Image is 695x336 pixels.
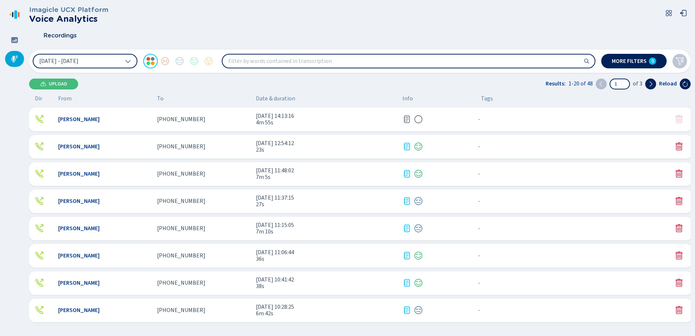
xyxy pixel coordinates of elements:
[35,224,44,233] div: Outgoing call
[58,116,100,123] span: [PERSON_NAME]
[584,58,590,64] svg: search
[675,251,683,260] svg: trash-fill
[402,115,411,124] svg: journal-text
[35,251,44,260] svg: telephone-outbound
[675,142,683,151] svg: trash-fill
[478,307,480,313] span: No tags assigned
[402,279,411,287] svg: journal-text
[478,143,480,150] span: No tags assigned
[414,251,423,260] div: Positive sentiment
[157,171,205,177] span: [PHONE_NUMBER]
[601,54,667,68] button: More filters0
[414,251,423,260] svg: icon-emoji-smile
[675,169,683,178] svg: trash-fill
[402,95,413,102] span: Info
[35,306,44,315] div: Outgoing call
[402,169,411,178] div: Transcription available
[478,252,480,259] span: No tags assigned
[256,249,397,256] span: [DATE] 11:06:44
[675,279,683,287] svg: trash-fill
[414,279,423,287] svg: icon-emoji-smile
[675,115,683,124] svg: trash-fill
[256,256,397,262] span: 36s
[157,252,205,259] span: [PHONE_NUMBER]
[35,169,44,178] div: Outgoing call
[58,143,100,150] span: [PERSON_NAME]
[633,80,642,87] span: of 3
[58,280,100,286] span: [PERSON_NAME]
[256,228,397,235] span: 7m 10s
[256,113,397,119] span: [DATE] 14:13:16
[256,140,397,147] span: [DATE] 12:54:12
[414,224,423,233] div: Neutral sentiment
[414,115,423,124] div: Sentiment analysis in progress...
[402,224,411,233] div: Transcription available
[414,169,423,178] svg: icon-emoji-smile
[675,224,683,233] svg: trash-fill
[44,32,77,39] span: Recordings
[675,251,683,260] button: Delete conversation
[35,197,44,205] div: Outgoing call
[675,279,683,287] button: Delete conversation
[157,225,205,232] span: [PHONE_NUMBER]
[35,251,44,260] div: Outgoing call
[35,279,44,287] div: Outgoing call
[612,58,647,64] span: More filters
[414,115,423,124] svg: icon-emoji-silent
[256,276,397,283] span: [DATE] 10:41:42
[35,95,42,102] span: Dir
[29,79,78,89] button: Upload
[256,174,397,180] span: 7m 5s
[675,142,683,151] button: Delete conversation
[402,115,411,124] div: Transcription in progress...
[478,116,480,123] span: No tags assigned
[35,279,44,287] svg: telephone-outbound
[58,171,100,177] span: [PERSON_NAME]
[35,169,44,178] svg: telephone-outbound
[35,142,44,151] svg: telephone-outbound
[675,306,683,315] svg: trash-fill
[481,95,493,102] span: Tags
[675,115,683,124] button: Conversation can't be deleted. Transcription in progress.
[256,119,397,126] span: 4m 55s
[35,115,44,124] svg: telephone-outbound
[569,80,593,87] span: 1-20 of 48
[29,14,108,24] h2: Voice Analytics
[256,167,397,174] span: [DATE] 11:48:02
[49,81,67,87] span: Upload
[402,306,411,315] div: Transcription available
[58,225,100,232] span: [PERSON_NAME]
[125,58,131,64] svg: chevron-down
[58,307,100,313] span: [PERSON_NAME]
[33,54,137,68] button: [DATE] - [DATE]
[645,79,656,89] button: Next page
[648,81,654,87] svg: chevron-right
[675,169,683,178] button: Delete conversation
[157,280,205,286] span: [PHONE_NUMBER]
[478,280,480,286] span: No tags assigned
[58,95,72,102] span: From
[157,143,205,150] span: [PHONE_NUMBER]
[478,225,480,232] span: No tags assigned
[5,32,24,48] div: Dashboard
[402,251,411,260] svg: journal-text
[402,306,411,315] svg: journal-text
[414,306,423,315] div: Neutral sentiment
[680,79,691,89] button: Reload the current page
[596,79,607,89] button: Previous page
[256,201,397,208] span: 27s
[157,95,164,102] span: To
[402,142,411,151] svg: journal-text
[598,81,604,87] svg: chevron-left
[675,306,683,315] button: Delete conversation
[256,195,397,201] span: [DATE] 11:37:15
[157,198,205,204] span: [PHONE_NUMBER]
[546,80,566,87] span: Results:
[478,171,480,177] span: No tags assigned
[256,95,397,102] span: Date & duration
[402,169,411,178] svg: journal-text
[402,142,411,151] div: Transcription available
[414,197,423,205] div: Neutral sentiment
[675,197,683,205] button: Delete conversation
[402,279,411,287] div: Transcription available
